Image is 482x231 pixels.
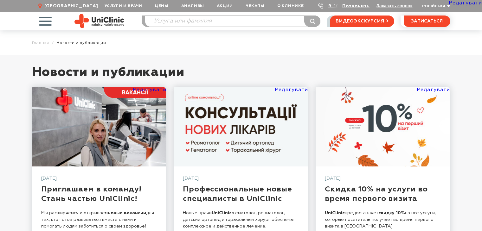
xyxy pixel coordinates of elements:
[330,16,394,27] a: видеоэкскурсия
[342,4,370,8] a: Позвонить
[422,4,446,8] span: Російська
[145,16,320,27] input: Услуга или фамилия
[183,176,299,184] div: [DATE]
[325,176,441,184] div: [DATE]
[44,3,98,9] span: [GEOGRAPHIC_DATA]
[421,4,450,9] button: Російська
[183,210,299,230] p: Новые врачи гематолог, ревматолог, детский ортопед и торакальный хирург обеспечат комплексное и д...
[378,211,405,215] strong: скидку 10%
[316,87,450,166] a: Скидка 10% на услуги во время первого визита
[336,16,384,27] span: видеоэкскурсия
[411,19,443,23] span: записаться
[328,4,342,8] a: 9-103
[325,185,427,203] a: Скидка 10% на услуги во время первого визита
[325,211,345,215] strong: UniClinic
[32,41,49,45] a: Главная
[174,87,308,166] a: Профессиональные новые специалисты в UniClinic
[404,16,450,27] button: записаться
[41,185,142,203] a: Приглашаем в команду! Стань частью UniClinic!
[56,41,106,45] span: Новости и публикации
[449,1,482,6] a: Редагувати
[41,176,157,184] div: [DATE]
[133,87,166,92] a: Редагувати
[108,211,146,215] strong: новые вакансии
[212,211,233,215] strong: UniClinic:
[376,3,412,8] button: Заказать звонок
[275,87,308,92] a: Редагувати
[417,87,450,92] a: Редагувати
[32,65,450,87] h1: Новости и публикации
[32,87,166,166] a: Приглашаем в команду! Стань частью UniClinic!
[41,210,157,230] p: Мы расширяемся и открываем для тех, кто готов развиваться вместе с нами и помогать людям заботить...
[74,14,124,28] img: Site
[325,210,441,230] p: предоставляет на все услуги, которые посетитель получает во время первого визита в [GEOGRAPHIC_DA...
[183,185,292,203] a: Профессиональные новые специалисты в UniClinic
